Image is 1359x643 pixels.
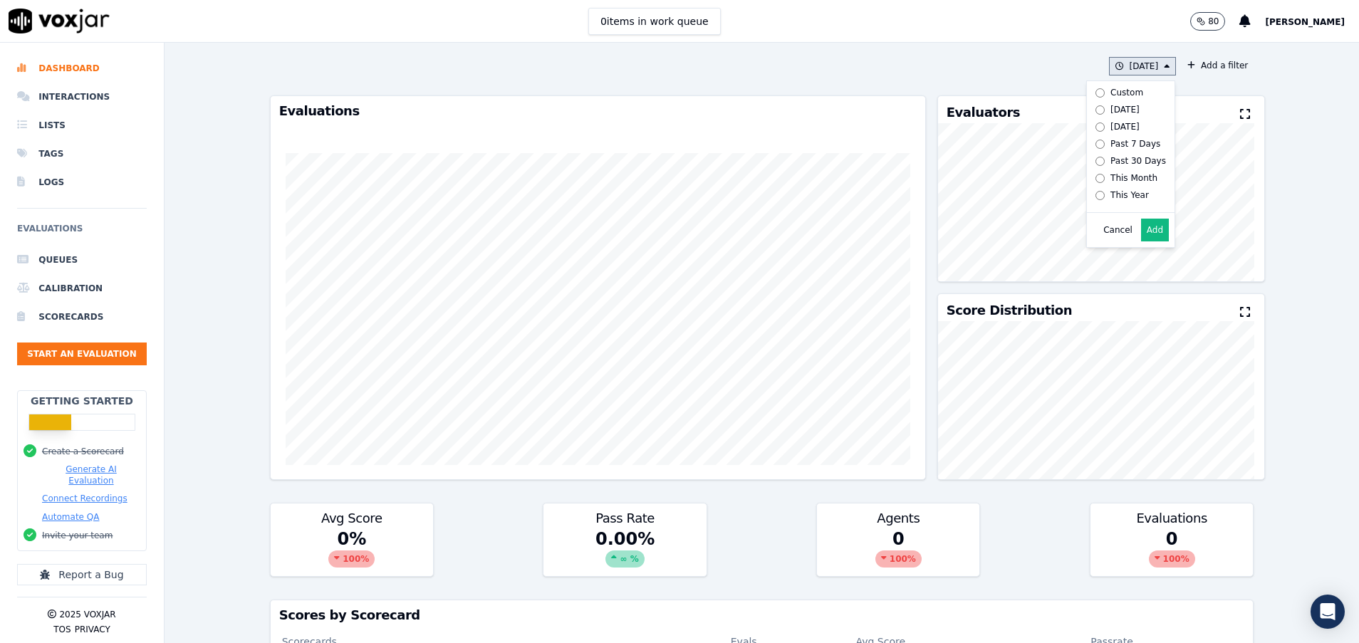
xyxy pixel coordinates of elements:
[1103,224,1132,236] button: Cancel
[1110,138,1160,150] div: Past 7 Days
[42,446,124,457] button: Create a Scorecard
[947,304,1072,317] h3: Score Distribution
[1110,155,1166,167] div: Past 30 Days
[9,9,110,33] img: voxjar logo
[1095,191,1105,200] input: This Year
[42,493,127,504] button: Connect Recordings
[1208,16,1219,27] p: 80
[1265,17,1345,27] span: [PERSON_NAME]
[1095,140,1105,149] input: Past 7 Days
[75,624,110,635] button: Privacy
[543,528,706,576] div: 0.00 %
[1095,174,1105,183] input: This Month
[279,512,425,525] h3: Avg Score
[1311,595,1345,629] div: Open Intercom Messenger
[1141,219,1169,241] button: Add
[279,105,917,117] h3: Evaluations
[17,274,147,303] a: Calibration
[817,528,979,576] div: 0
[53,624,71,635] button: TOS
[17,140,147,168] a: Tags
[1110,121,1140,132] div: [DATE]
[42,511,99,523] button: Automate QA
[826,512,971,525] h3: Agents
[1182,57,1254,74] button: Add a filter
[1109,57,1177,75] button: [DATE] Custom [DATE] [DATE] Past 7 Days Past 30 Days This Month This Year Cancel Add
[17,246,147,274] a: Queues
[1095,122,1105,132] input: [DATE]
[1265,13,1359,30] button: [PERSON_NAME]
[1099,512,1244,525] h3: Evaluations
[605,550,644,568] div: ∞ %
[1095,88,1105,98] input: Custom
[17,564,147,585] button: Report a Bug
[1110,87,1143,98] div: Custom
[875,550,922,568] div: 100 %
[42,464,140,486] button: Generate AI Evaluation
[271,528,433,576] div: 0 %
[1110,104,1140,115] div: [DATE]
[17,83,147,111] a: Interactions
[17,111,147,140] a: Lists
[17,343,147,365] button: Start an Evaluation
[1110,189,1149,201] div: This Year
[17,54,147,83] a: Dashboard
[17,168,147,197] a: Logs
[1110,172,1157,184] div: This Month
[59,609,115,620] p: 2025 Voxjar
[947,106,1020,119] h3: Evaluators
[279,609,1245,622] h3: Scores by Scorecard
[17,303,147,331] a: Scorecards
[1095,105,1105,115] input: [DATE]
[17,220,147,246] h6: Evaluations
[1149,550,1195,568] div: 100 %
[1095,157,1105,166] input: Past 30 Days
[1090,528,1253,576] div: 0
[1190,12,1239,31] button: 80
[42,530,113,541] button: Invite your team
[588,8,721,35] button: 0items in work queue
[1190,12,1225,31] button: 80
[31,394,133,408] h2: Getting Started
[328,550,375,568] div: 100 %
[552,512,697,525] h3: Pass Rate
